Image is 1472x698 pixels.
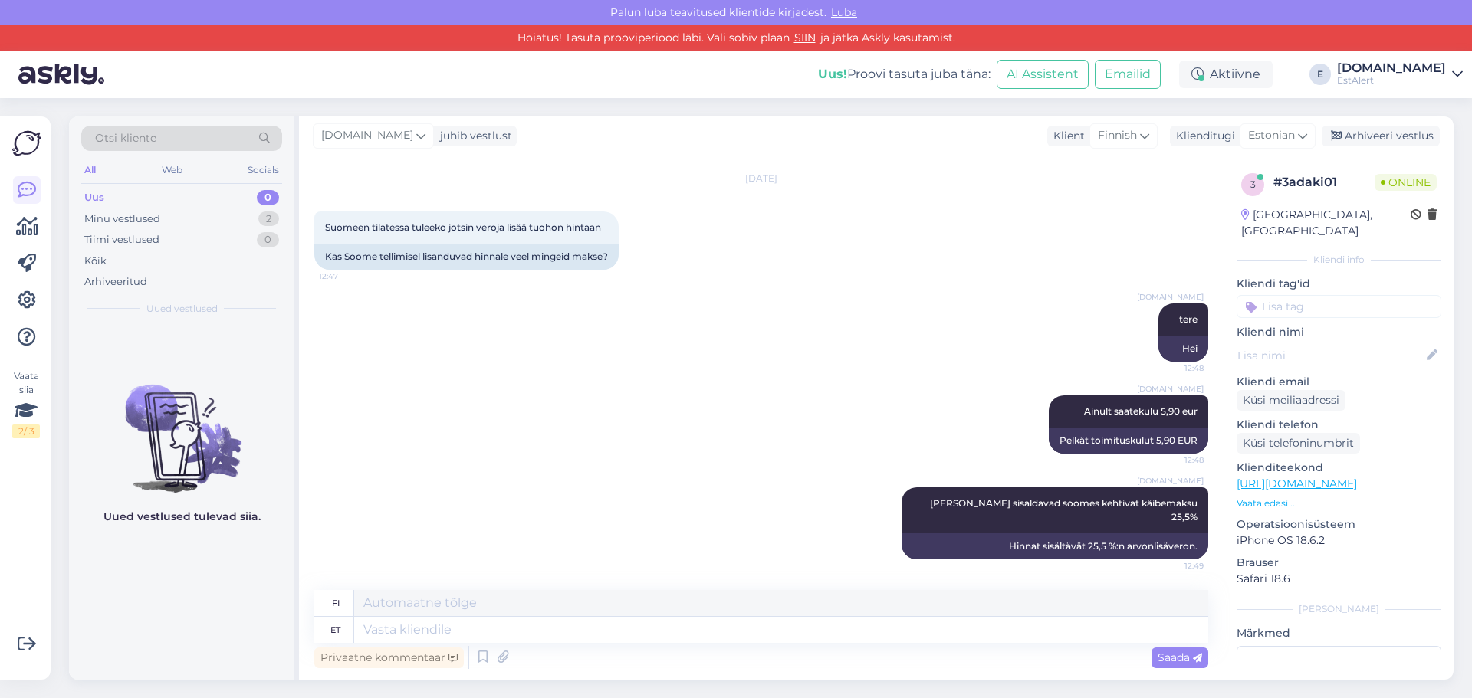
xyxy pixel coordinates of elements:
span: [DOMAIN_NAME] [1137,291,1204,303]
div: [GEOGRAPHIC_DATA], [GEOGRAPHIC_DATA] [1241,207,1411,239]
a: SIIN [790,31,820,44]
a: [DOMAIN_NAME]EstAlert [1337,62,1463,87]
p: Märkmed [1237,625,1441,641]
div: Privaatne kommentaar [314,647,464,668]
span: 3 [1250,179,1256,190]
div: [PERSON_NAME] [1237,602,1441,616]
div: Klienditugi [1170,128,1235,144]
span: 12:48 [1146,454,1204,466]
input: Lisa nimi [1237,347,1424,364]
img: No chats [69,357,294,495]
span: Luba [826,5,862,19]
p: Operatsioonisüsteem [1237,516,1441,533]
button: AI Assistent [997,60,1089,89]
div: Arhiveeritud [84,274,147,290]
b: Uus! [818,67,847,81]
p: iPhone OS 18.6.2 [1237,533,1441,549]
div: [DOMAIN_NAME] [1337,62,1446,74]
div: juhib vestlust [434,128,512,144]
div: # 3adaki01 [1273,173,1375,192]
p: Kliendi tag'id [1237,276,1441,292]
div: Küsi telefoninumbrit [1237,433,1360,454]
span: Online [1375,174,1437,191]
span: 12:47 [319,270,376,282]
div: Hinnat sisältävät 25,5 %:n arvonlisäveron. [902,533,1208,559]
div: E [1309,64,1331,85]
div: [DATE] [314,172,1208,185]
span: Ainult saatekulu 5,90 eur [1084,405,1198,417]
span: [PERSON_NAME] sisaldavad soomes kehtivat käibemaksu 25,5% [930,497,1200,523]
span: 12:48 [1146,362,1204,374]
div: Minu vestlused [84,211,160,227]
p: Kliendi nimi [1237,324,1441,340]
span: Finnish [1098,127,1137,144]
div: 0 [257,190,279,205]
div: Socials [245,160,282,180]
div: Hei [1158,336,1208,362]
span: Uued vestlused [146,302,218,316]
div: Aktiivne [1179,61,1273,88]
p: Kliendi email [1237,374,1441,390]
p: Klienditeekond [1237,460,1441,476]
div: Proovi tasuta juba täna: [818,65,991,84]
div: Klient [1047,128,1085,144]
span: Estonian [1248,127,1295,144]
div: 2 / 3 [12,424,40,438]
div: EstAlert [1337,74,1446,87]
span: Suomeen tilatessa tuleeko jotsin veroja lisää tuohon hintaan [325,221,601,233]
span: [DOMAIN_NAME] [321,127,413,144]
div: Pelkät toimituskulut 5,90 EUR [1049,428,1208,454]
div: Kliendi info [1237,253,1441,267]
span: [DOMAIN_NAME] [1137,383,1204,395]
span: [DOMAIN_NAME] [1137,475,1204,487]
input: Lisa tag [1237,295,1441,318]
img: Askly Logo [12,129,41,158]
p: Safari 18.6 [1237,571,1441,587]
div: Uus [84,190,104,205]
div: Tiimi vestlused [84,232,159,247]
p: Brauser [1237,555,1441,571]
span: Saada [1158,650,1202,664]
div: Vaata siia [12,369,40,438]
span: tere [1179,313,1198,325]
p: Kliendi telefon [1237,417,1441,433]
div: Kõik [84,254,107,269]
div: Kas Soome tellimisel lisanduvad hinnale veel mingeid makse? [314,244,619,270]
div: All [81,160,99,180]
div: 2 [258,211,279,227]
span: Otsi kliente [95,130,156,146]
p: Uued vestlused tulevad siia. [103,509,261,525]
div: fi [332,590,340,616]
div: Web [159,160,186,180]
a: [URL][DOMAIN_NAME] [1237,477,1357,490]
p: Vaata edasi ... [1237,496,1441,510]
span: 12:49 [1146,560,1204,572]
div: et [330,617,340,643]
div: 0 [257,232,279,247]
div: Küsi meiliaadressi [1237,390,1345,411]
button: Emailid [1095,60,1161,89]
div: Arhiveeri vestlus [1322,126,1440,146]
